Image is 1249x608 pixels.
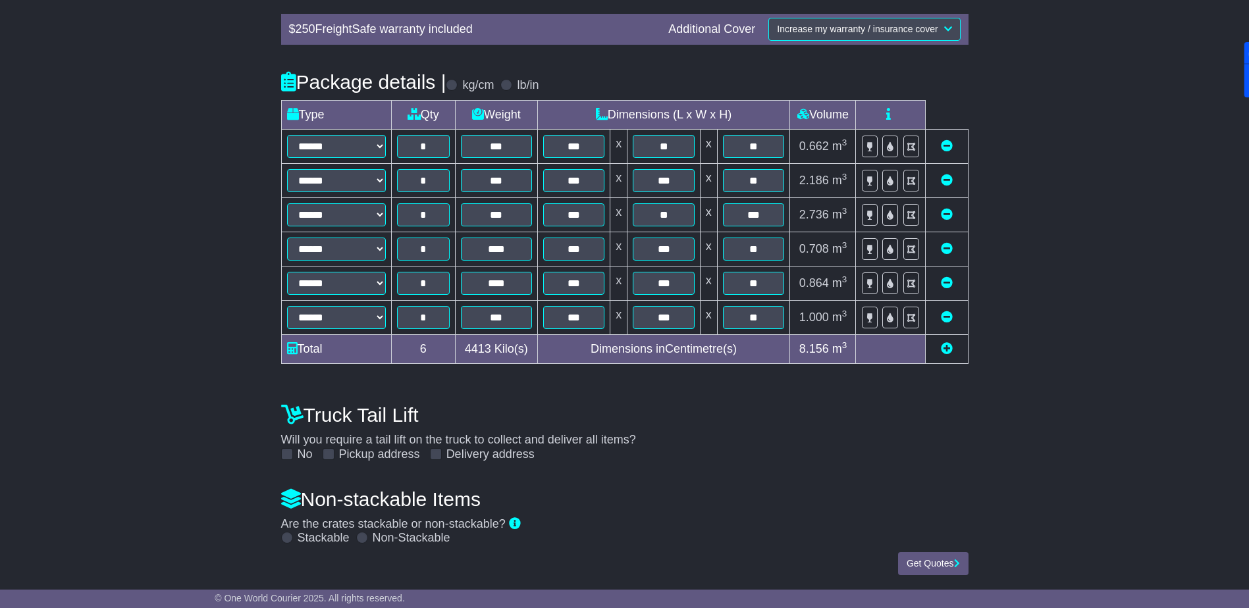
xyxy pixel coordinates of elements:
[941,276,953,290] a: Remove this item
[281,517,506,530] span: Are the crates stackable or non-stackable?
[799,139,829,153] span: 0.662
[537,334,790,363] td: Dimensions in Centimetre(s)
[281,100,391,129] td: Type
[799,276,829,290] span: 0.864
[373,531,450,545] label: Non-Stackable
[456,100,538,129] td: Weight
[339,447,420,462] label: Pickup address
[941,311,953,324] a: Remove this item
[777,24,938,34] span: Increase my warranty / insurance cover
[799,342,829,355] span: 8.156
[391,100,456,129] td: Qty
[842,309,847,318] sup: 3
[662,22,762,37] div: Additional Cover
[799,208,829,221] span: 2.736
[898,552,969,575] button: Get Quotes
[391,334,456,363] td: 6
[700,300,717,334] td: x
[610,163,627,197] td: x
[941,174,953,187] a: Remove this item
[296,22,315,36] span: 250
[281,334,391,363] td: Total
[842,240,847,250] sup: 3
[832,276,847,290] span: m
[282,22,662,37] div: $ FreightSafe warranty included
[700,197,717,232] td: x
[832,311,847,324] span: m
[768,18,960,41] button: Increase my warranty / insurance cover
[700,266,717,300] td: x
[832,174,847,187] span: m
[832,342,847,355] span: m
[842,206,847,216] sup: 3
[462,78,494,93] label: kg/cm
[842,340,847,350] sup: 3
[281,71,446,93] h4: Package details |
[446,447,535,462] label: Delivery address
[700,129,717,163] td: x
[610,232,627,266] td: x
[842,274,847,284] sup: 3
[465,342,491,355] span: 4413
[610,300,627,334] td: x
[610,197,627,232] td: x
[537,100,790,129] td: Dimensions (L x W x H)
[281,404,969,426] h4: Truck Tail Lift
[517,78,539,93] label: lb/in
[941,139,953,153] a: Remove this item
[700,163,717,197] td: x
[298,531,350,545] label: Stackable
[842,138,847,147] sup: 3
[790,100,856,129] td: Volume
[941,242,953,255] a: Remove this item
[610,266,627,300] td: x
[275,397,975,462] div: Will you require a tail lift on the truck to collect and deliver all items?
[700,232,717,266] td: x
[215,593,405,603] span: © One World Courier 2025. All rights reserved.
[941,342,953,355] a: Add new item
[610,129,627,163] td: x
[832,242,847,255] span: m
[456,334,538,363] td: Kilo(s)
[298,447,313,462] label: No
[799,242,829,255] span: 0.708
[799,174,829,187] span: 2.186
[281,488,969,510] h4: Non-stackable Items
[832,208,847,221] span: m
[799,311,829,324] span: 1.000
[941,208,953,221] a: Remove this item
[842,172,847,182] sup: 3
[832,139,847,153] span: m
